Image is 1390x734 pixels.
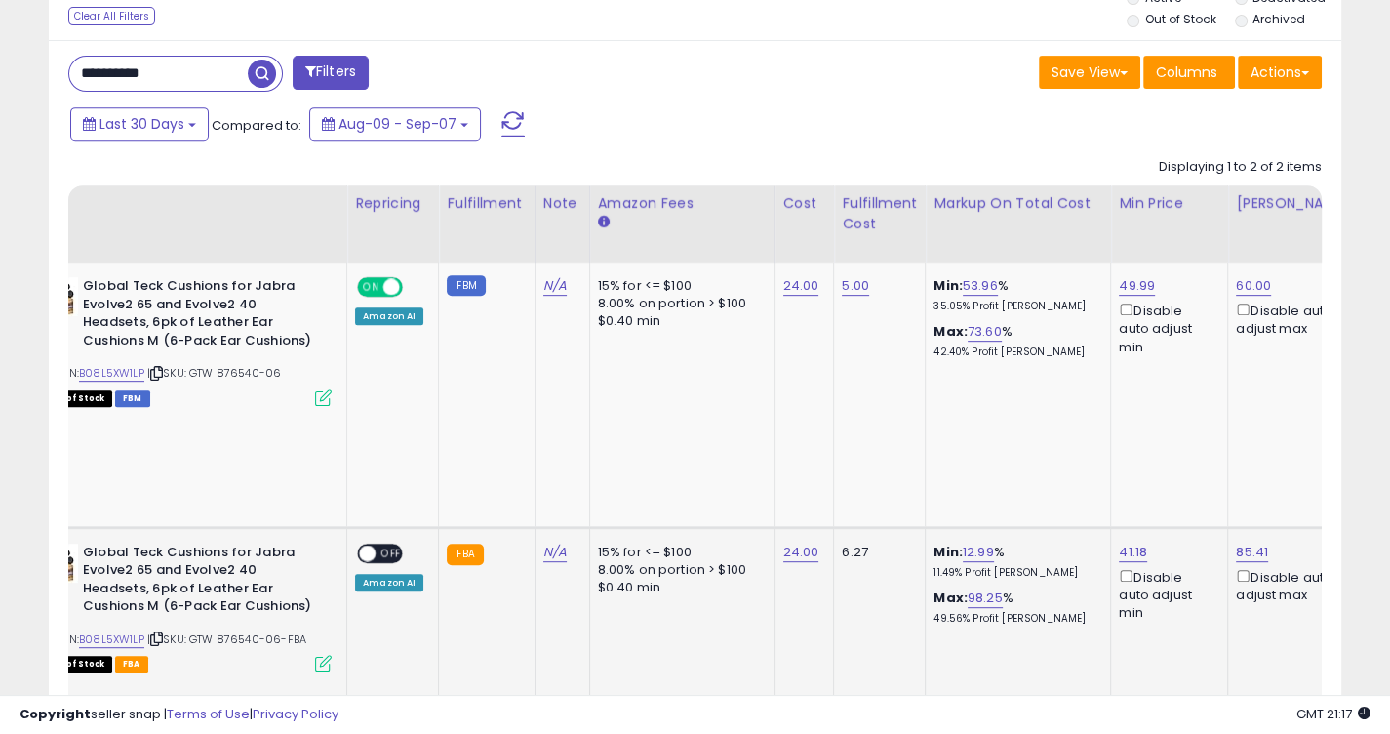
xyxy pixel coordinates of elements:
div: $0.40 min [598,579,760,596]
div: Disable auto adjust max [1236,300,1345,338]
span: Last 30 Days [99,114,184,134]
a: Terms of Use [167,705,250,723]
button: Filters [293,56,369,90]
span: Compared to: [212,116,301,135]
strong: Copyright [20,705,91,723]
div: Cost [783,193,826,214]
a: N/A [543,276,567,296]
b: Global Teck Cushions for Jabra Evolve2 65 and Evolve2 40 Headsets, 6pk of Leather Ear Cushions M ... [83,544,320,621]
a: Privacy Policy [253,705,338,723]
a: 41.18 [1119,543,1147,562]
span: ON [359,279,383,296]
button: Save View [1039,56,1140,89]
div: Markup on Total Cost [933,193,1102,214]
p: 42.40% Profit [PERSON_NAME] [933,346,1095,359]
a: 60.00 [1236,276,1271,296]
label: Out of Stock [1144,11,1215,27]
a: 85.41 [1236,543,1268,562]
div: Fulfillment [447,193,526,214]
a: 49.99 [1119,276,1155,296]
div: Displaying 1 to 2 of 2 items [1159,158,1322,177]
div: [PERSON_NAME] [1236,193,1352,214]
div: % [933,590,1095,626]
p: 49.56% Profit [PERSON_NAME] [933,612,1095,626]
div: 8.00% on portion > $100 [598,295,760,312]
a: N/A [543,543,567,562]
div: % [933,277,1095,313]
div: Note [543,193,581,214]
span: All listings that are currently out of stock and unavailable for purchase on Amazon [39,656,112,673]
a: 24.00 [783,543,819,562]
div: 15% for <= $100 [598,277,760,295]
div: seller snap | | [20,706,338,724]
div: % [933,323,1095,359]
p: 11.49% Profit [PERSON_NAME] [933,566,1095,580]
span: | SKU: GTW 876540-06 [147,365,281,381]
div: Disable auto adjust max [1236,566,1345,604]
span: OFF [400,279,431,296]
span: | SKU: GTW 876540-06-FBA [147,632,306,647]
button: Aug-09 - Sep-07 [309,107,481,141]
span: 2025-10-8 21:17 GMT [1296,705,1370,723]
small: FBM [447,275,485,296]
div: Amazon AI [355,307,423,325]
div: Amazon Fees [598,193,767,214]
a: 98.25 [968,589,1003,608]
button: Actions [1238,56,1322,89]
div: 8.00% on portion > $100 [598,561,760,579]
div: 15% for <= $100 [598,544,760,561]
span: OFF [376,545,407,561]
span: FBM [115,390,150,407]
a: B08L5XW1LP [79,365,144,382]
div: Fulfillment Cost [842,193,917,234]
span: FBA [115,656,148,673]
label: Archived [1252,11,1305,27]
div: % [933,544,1095,580]
a: 24.00 [783,276,819,296]
b: Min: [933,543,963,561]
span: Columns [1156,62,1217,82]
div: Clear All Filters [68,7,155,25]
b: Max: [933,589,968,607]
span: Aug-09 - Sep-07 [338,114,457,134]
div: $0.40 min [598,312,760,330]
b: Min: [933,276,963,295]
button: Last 30 Days [70,107,209,141]
a: 12.99 [963,543,994,562]
b: Max: [933,322,968,341]
div: Title [34,193,338,214]
small: Amazon Fees. [598,214,610,231]
small: FBA [447,544,483,565]
a: 5.00 [842,276,869,296]
div: Disable auto adjust min [1119,566,1212,623]
span: All listings that are currently out of stock and unavailable for purchase on Amazon [39,390,112,407]
th: The percentage added to the cost of goods (COGS) that forms the calculator for Min & Max prices. [926,185,1111,263]
a: 53.96 [963,276,998,296]
div: Repricing [355,193,430,214]
div: 6.27 [842,544,910,561]
div: Min Price [1119,193,1219,214]
button: Columns [1143,56,1235,89]
p: 35.05% Profit [PERSON_NAME] [933,300,1095,313]
a: B08L5XW1LP [79,632,144,648]
div: Amazon AI [355,574,423,591]
div: Disable auto adjust min [1119,300,1212,356]
b: Global Teck Cushions for Jabra Evolve2 65 and Evolve2 40 Headsets, 6pk of Leather Ear Cushions M ... [83,277,320,354]
a: 73.60 [968,322,1002,342]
